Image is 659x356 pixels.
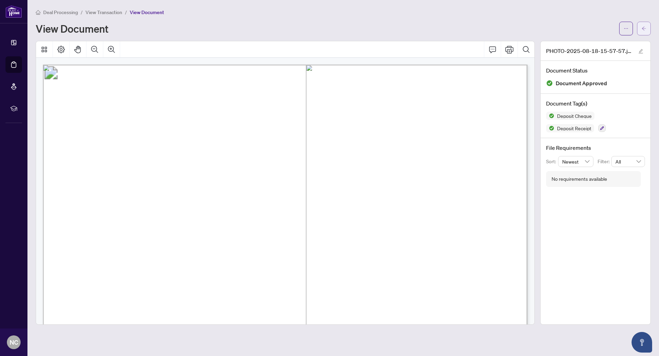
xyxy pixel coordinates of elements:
[638,49,643,54] span: edit
[546,99,645,108] h4: Document Tag(s)
[10,337,18,347] span: NC
[81,8,83,16] li: /
[546,158,558,165] p: Sort:
[641,26,646,31] span: arrow-left
[554,113,594,118] span: Deposit Cheque
[85,9,122,15] span: View Transaction
[36,23,108,34] h1: View Document
[43,9,78,15] span: Deal Processing
[546,80,553,87] img: Document Status
[554,126,594,131] span: Deposit Receipt
[5,5,22,18] img: logo
[36,10,41,15] span: home
[546,124,554,132] img: Status Icon
[546,66,645,75] h4: Document Status
[552,175,607,183] div: No requirements available
[556,79,607,88] span: Document Approved
[624,26,628,31] span: ellipsis
[615,156,641,167] span: All
[562,156,590,167] span: Newest
[125,8,127,16] li: /
[546,47,632,55] span: PHOTO-2025-08-18-15-57-57.jpg
[130,9,164,15] span: View Document
[546,144,645,152] h4: File Requirements
[546,112,554,120] img: Status Icon
[598,158,611,165] p: Filter:
[632,332,652,353] button: Open asap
